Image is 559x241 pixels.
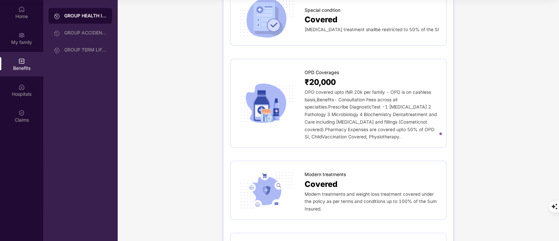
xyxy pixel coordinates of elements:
[305,13,337,26] span: Covered
[54,13,60,19] img: svg+xml;base64,PHN2ZyB3aWR0aD0iMjAiIGhlaWdodD0iMjAiIHZpZXdCb3g9IjAgMCAyMCAyMCIgZmlsbD0ibm9uZSIgeG...
[305,191,437,211] span: Modern treatments and weight loss treatment covered under the policy as per terms and conditions ...
[305,171,346,178] span: Modern treatments
[64,30,107,35] div: GROUP ACCIDENTAL INSURANCE
[64,12,107,19] div: GROUP HEALTH INSURANCE
[18,84,25,90] img: svg+xml;base64,PHN2ZyBpZD0iSG9zcGl0YWxzIiB4bWxucz0iaHR0cDovL3d3dy53My5vcmcvMjAwMC9zdmciIHdpZHRoPS...
[237,169,296,211] img: icon
[54,30,60,36] img: svg+xml;base64,PHN2ZyB3aWR0aD0iMjAiIGhlaWdodD0iMjAiIHZpZXdCb3g9IjAgMCAyMCAyMCIgZmlsbD0ibm9uZSIgeG...
[18,6,25,12] img: svg+xml;base64,PHN2ZyBpZD0iSG9tZSIgeG1sbnM9Imh0dHA6Ly93d3cudzMub3JnLzIwMDAvc3ZnIiB3aWR0aD0iMjAiIG...
[18,32,25,38] img: svg+xml;base64,PHN2ZyB3aWR0aD0iMjAiIGhlaWdodD0iMjAiIHZpZXdCb3g9IjAgMCAyMCAyMCIgZmlsbD0ibm9uZSIgeG...
[305,7,340,14] span: Special condtion
[305,69,339,76] span: OPD Coverages
[305,178,337,191] span: Covered
[305,76,336,89] span: ₹20,000
[305,27,439,32] span: [MEDICAL_DATA] treatment shallbe restricted to 50% of the SI
[237,82,296,124] img: icon
[305,90,437,139] span: OPD covered upto INR 20k per family - OPD is on cashless basis,Benefits- Consultation Fees across...
[64,47,107,52] div: GROUP TERM LIFE INSURANCE
[18,58,25,64] img: svg+xml;base64,PHN2ZyBpZD0iQmVuZWZpdHMiIHhtbG5zPSJodHRwOi8vd3d3LnczLm9yZy8yMDAwL3N2ZyIgd2lkdGg9Ij...
[54,47,60,53] img: svg+xml;base64,PHN2ZyB3aWR0aD0iMjAiIGhlaWdodD0iMjAiIHZpZXdCb3g9IjAgMCAyMCAyMCIgZmlsbD0ibm9uZSIgeG...
[18,110,25,116] img: svg+xml;base64,PHN2ZyBpZD0iQ2xhaW0iIHhtbG5zPSJodHRwOi8vd3d3LnczLm9yZy8yMDAwL3N2ZyIgd2lkdGg9IjIwIi...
